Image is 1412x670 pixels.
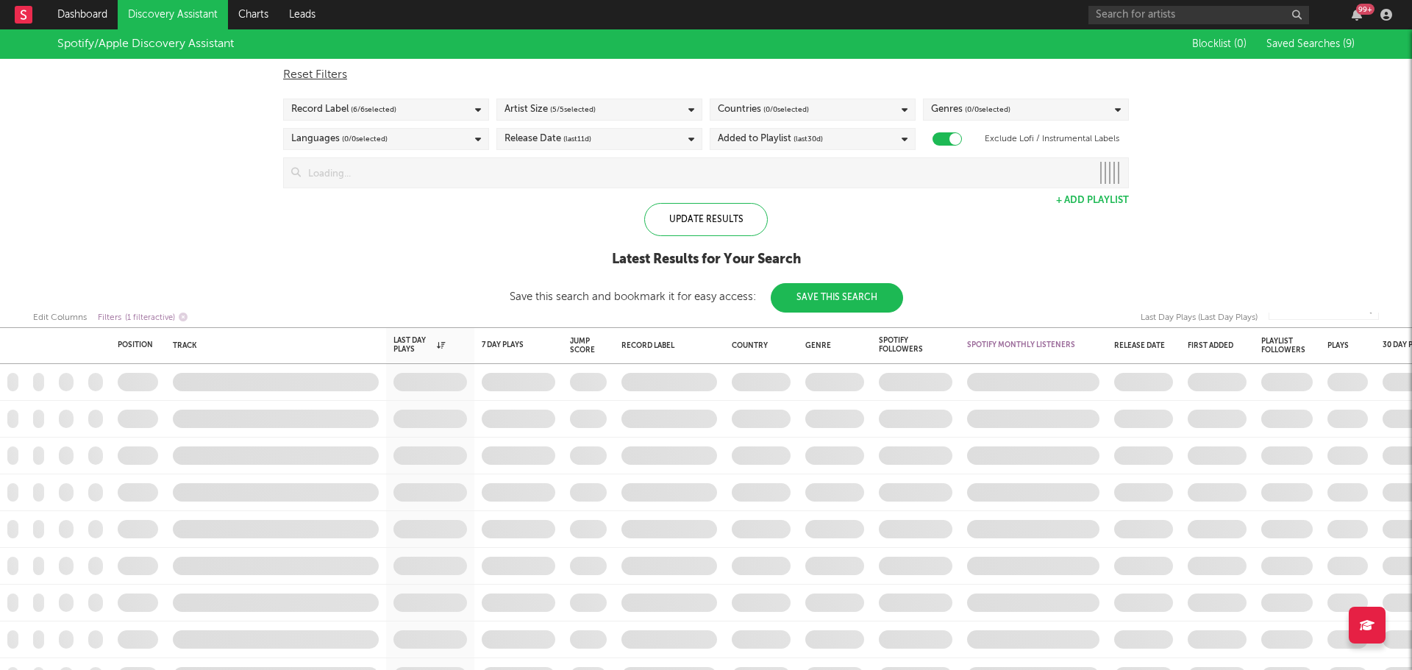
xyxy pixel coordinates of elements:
div: Update Results [644,203,768,236]
div: Countries [718,101,809,118]
div: 99 + [1356,4,1374,15]
div: Release Date [504,130,591,148]
label: Exclude Lofi / Instrumental Labels [985,130,1119,148]
button: Saved Searches (9) [1262,38,1355,50]
div: Languages [291,130,388,148]
span: ( 1 filter active) [125,314,175,322]
span: ( 0 / 0 selected) [763,101,809,118]
div: Artist Size [504,101,596,118]
div: Position [118,341,153,349]
div: Edit Columns [33,309,87,327]
span: (last 11 d) [563,130,591,148]
div: Reset Filters [283,66,1129,84]
span: ( 0 / 0 selected) [342,130,388,148]
span: ( 6 / 6 selected) [351,101,396,118]
button: + Add Playlist [1056,196,1129,205]
div: Playlist Followers [1261,337,1305,354]
button: 99+ [1352,9,1362,21]
div: Record Label [291,101,396,118]
div: Save this search and bookmark it for easy access: [510,291,903,302]
div: Jump Score [570,337,595,354]
div: Country [732,341,783,350]
div: Latest Results for Your Search [510,251,903,268]
div: Record Label [621,341,710,350]
div: Spotify Followers [879,336,930,354]
div: 7 Day Plays [482,341,533,349]
div: Spotify/Apple Discovery Assistant [57,35,234,53]
span: ( 0 ) [1234,39,1247,49]
div: Release Date [1114,341,1166,350]
div: Filters [98,309,188,327]
span: Blocklist [1192,39,1247,49]
div: Last Day Plays [393,336,445,354]
div: Genres [931,101,1010,118]
span: (last 30 d) [794,130,823,148]
div: Track [173,341,371,350]
div: Genre [805,341,857,350]
div: Plays [1327,341,1349,350]
span: Saved Searches [1266,39,1355,49]
div: Spotify Monthly Listeners [967,341,1077,349]
span: ( 9 ) [1343,39,1355,49]
div: Added to Playlist [718,130,823,148]
div: Last Day Plays (Last Day Plays) [1141,309,1258,327]
span: ( 5 / 5 selected) [550,101,596,118]
input: Loading... [301,158,1091,188]
span: ( 0 / 0 selected) [965,101,1010,118]
button: Save This Search [771,283,903,313]
input: Search for artists [1088,6,1309,24]
div: First Added [1188,341,1239,350]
